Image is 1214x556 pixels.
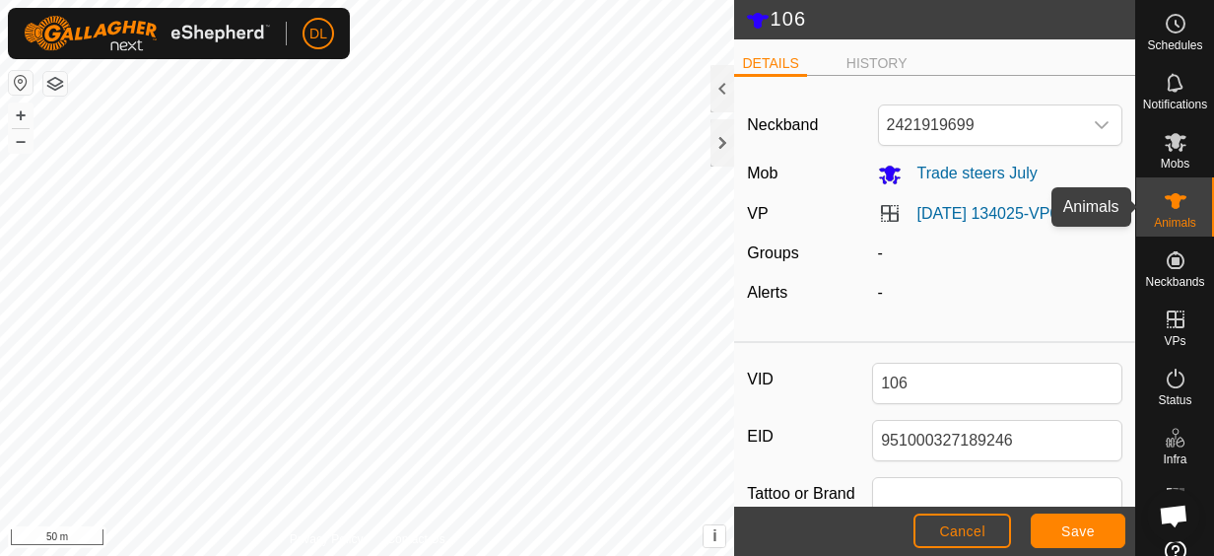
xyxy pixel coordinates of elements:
[1151,513,1199,524] span: Heatmap
[1147,489,1200,542] div: Open chat
[1163,453,1186,465] span: Infra
[747,205,768,222] label: VP
[734,53,806,77] li: DETAILS
[1161,158,1189,170] span: Mobs
[902,165,1038,181] span: Trade steers July
[879,105,1083,145] span: 2421919699
[704,525,725,547] button: i
[917,205,1077,222] a: [DATE] 134025-VP001
[1082,105,1121,145] div: dropdown trigger
[1158,394,1191,406] span: Status
[747,477,872,511] label: Tattoo or Brand
[1147,39,1202,51] span: Schedules
[9,71,33,95] button: Reset Map
[870,281,1131,305] div: -
[1154,217,1196,229] span: Animals
[870,242,1131,265] div: -
[9,104,33,127] button: +
[913,514,1011,548] button: Cancel
[747,165,777,181] label: Mob
[386,530,444,548] a: Contact Us
[1061,523,1095,539] span: Save
[747,244,798,261] label: Groups
[939,523,985,539] span: Cancel
[9,129,33,153] button: –
[747,284,787,301] label: Alerts
[1145,276,1204,288] span: Neckbands
[1143,99,1207,110] span: Notifications
[747,363,872,396] label: VID
[43,72,67,96] button: Map Layers
[839,53,915,74] li: HISTORY
[746,7,1135,33] h2: 106
[747,113,818,137] label: Neckband
[290,530,364,548] a: Privacy Policy
[24,16,270,51] img: Gallagher Logo
[1031,514,1125,548] button: Save
[747,420,872,453] label: EID
[712,527,716,544] span: i
[309,24,327,44] span: DL
[1164,335,1185,347] span: VPs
